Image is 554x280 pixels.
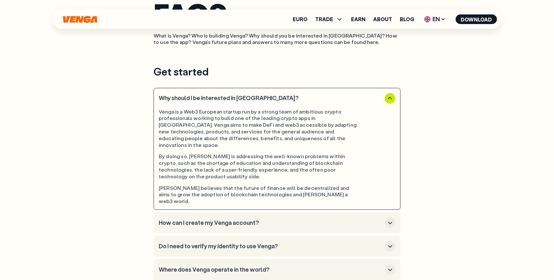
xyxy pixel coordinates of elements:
h3: Get started [154,65,400,78]
div: Venga is a Web3 European startup run by a strong team of ambitious crypto professionals working t... [159,108,359,148]
button: Where does Venga operate in the world? [159,264,395,275]
a: Earn [351,17,365,22]
button: Why should I be interested in [GEOGRAPHIC_DATA]? [159,93,395,104]
span: EN [422,14,448,24]
div: [PERSON_NAME] believes that the future of finance will be decentralized and aims to grow the adop... [159,185,359,205]
h3: How can I create my Venga account? [159,219,382,226]
span: TRADE [315,17,333,22]
h3: Do I need to verify my identity to use Venga? [159,243,382,250]
h1: FAQS [154,1,400,26]
p: What is Venga? Who is building Venga? Why should you be interested in [GEOGRAPHIC_DATA]? How to u... [154,32,400,46]
button: Do I need to verify my identity to use Venga? [159,241,395,251]
a: About [373,17,392,22]
h3: Why should I be interested in [GEOGRAPHIC_DATA]? [159,95,382,102]
svg: Home [62,16,98,23]
button: Download [456,14,497,24]
a: Blog [400,17,414,22]
h3: Where does Venga operate in the world? [159,266,382,273]
button: How can I create my Venga account? [159,217,395,228]
a: Euro [293,17,307,22]
img: flag-uk [424,16,431,22]
div: By doing so, [PERSON_NAME] is addressing the well-known problems within crypto, such as the short... [159,153,359,180]
span: TRADE [315,15,343,23]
